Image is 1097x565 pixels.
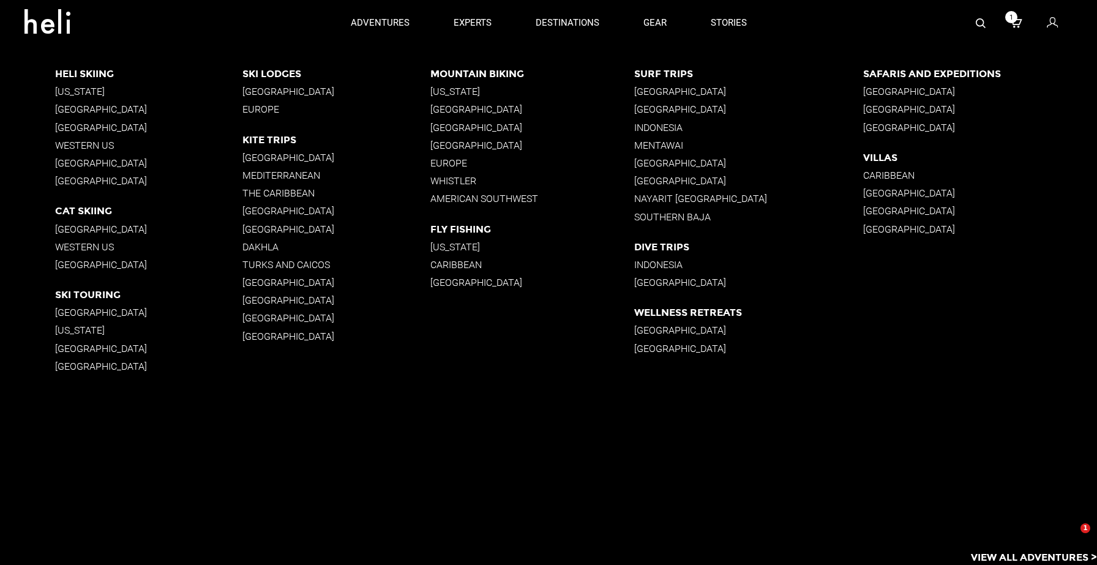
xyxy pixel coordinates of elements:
p: Whistler [430,175,634,187]
p: [GEOGRAPHIC_DATA] [242,312,430,324]
p: [GEOGRAPHIC_DATA] [242,152,430,163]
p: Wellness Retreats [634,307,863,318]
p: [GEOGRAPHIC_DATA] [55,157,243,169]
p: [GEOGRAPHIC_DATA] [430,140,634,151]
iframe: Intercom live chat [1055,523,1085,553]
p: [GEOGRAPHIC_DATA] [55,343,243,354]
p: Caribbean [863,170,1097,181]
p: [GEOGRAPHIC_DATA] [863,86,1097,97]
p: [GEOGRAPHIC_DATA] [863,205,1097,217]
p: Ski Lodges [242,68,430,80]
p: adventures [351,17,410,29]
p: Dakhla [242,241,430,253]
span: 1 [1005,11,1017,23]
p: Villas [863,152,1097,163]
p: [GEOGRAPHIC_DATA] [634,175,863,187]
p: Western US [55,241,243,253]
p: [US_STATE] [430,241,634,253]
p: [GEOGRAPHIC_DATA] [55,307,243,318]
p: [GEOGRAPHIC_DATA] [55,122,243,133]
p: American Southwest [430,193,634,204]
span: 1 [1080,523,1090,533]
p: [US_STATE] [430,86,634,97]
p: Mediterranean [242,170,430,181]
p: The Caribbean [242,187,430,199]
p: Safaris and Expeditions [863,68,1097,80]
p: [GEOGRAPHIC_DATA] [863,103,1097,115]
p: Fly Fishing [430,223,634,235]
p: [GEOGRAPHIC_DATA] [863,223,1097,235]
p: Europe [242,103,430,115]
p: [GEOGRAPHIC_DATA] [863,187,1097,199]
p: Cat Skiing [55,205,243,217]
p: [GEOGRAPHIC_DATA] [634,157,863,169]
p: [GEOGRAPHIC_DATA] [863,122,1097,133]
p: [GEOGRAPHIC_DATA] [242,205,430,217]
p: Indonesia [634,122,863,133]
p: [GEOGRAPHIC_DATA] [634,86,863,97]
p: Dive Trips [634,241,863,253]
p: Nayarit [GEOGRAPHIC_DATA] [634,193,863,204]
p: destinations [536,17,599,29]
p: [GEOGRAPHIC_DATA] [242,294,430,306]
p: [GEOGRAPHIC_DATA] [242,223,430,235]
p: [GEOGRAPHIC_DATA] [55,361,243,372]
p: Heli Skiing [55,68,243,80]
p: Southern Baja [634,211,863,223]
p: [GEOGRAPHIC_DATA] [634,277,863,288]
p: View All Adventures > [971,551,1097,565]
p: [GEOGRAPHIC_DATA] [242,277,430,288]
p: Kite Trips [242,134,430,146]
p: Caribbean [430,259,634,271]
p: Surf Trips [634,68,863,80]
p: Turks and Caicos [242,259,430,271]
p: Ski Touring [55,289,243,301]
p: experts [454,17,492,29]
p: [GEOGRAPHIC_DATA] [55,223,243,235]
p: [US_STATE] [55,86,243,97]
p: [GEOGRAPHIC_DATA] [430,103,634,115]
p: [GEOGRAPHIC_DATA] [55,103,243,115]
p: Western US [55,140,243,151]
p: Mentawai [634,140,863,151]
p: [GEOGRAPHIC_DATA] [430,122,634,133]
p: [GEOGRAPHIC_DATA] [242,331,430,342]
p: [GEOGRAPHIC_DATA] [55,259,243,271]
p: Indonesia [634,259,863,271]
p: [GEOGRAPHIC_DATA] [55,175,243,187]
p: Europe [430,157,634,169]
p: Mountain Biking [430,68,634,80]
p: [GEOGRAPHIC_DATA] [242,86,430,97]
p: [GEOGRAPHIC_DATA] [430,277,634,288]
p: [US_STATE] [55,324,243,336]
p: [GEOGRAPHIC_DATA] [634,343,863,354]
p: [GEOGRAPHIC_DATA] [634,324,863,336]
img: search-bar-icon.svg [976,18,986,28]
p: [GEOGRAPHIC_DATA] [634,103,863,115]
